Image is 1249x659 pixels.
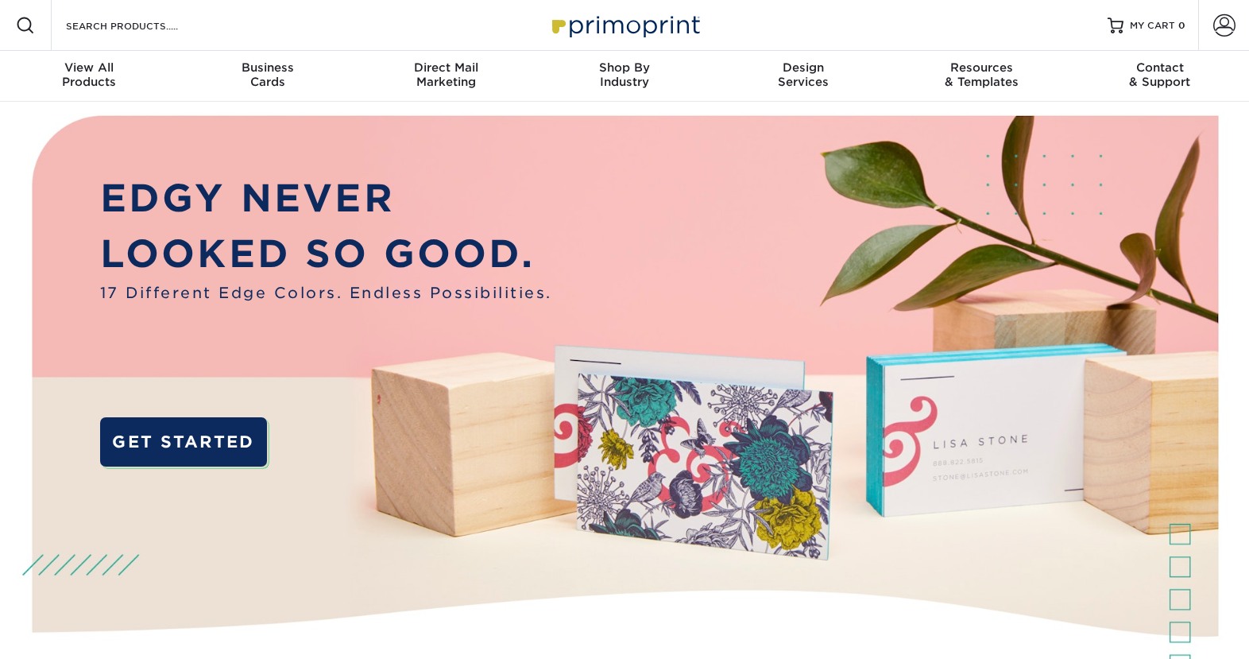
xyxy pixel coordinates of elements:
[1130,19,1175,33] span: MY CART
[1070,51,1249,102] a: Contact& Support
[536,51,714,102] a: Shop ByIndustry
[357,60,536,75] span: Direct Mail
[100,417,267,467] a: GET STARTED
[892,60,1071,75] span: Resources
[713,60,892,89] div: Services
[100,226,552,282] p: LOOKED SO GOOD.
[100,170,552,227] p: EDGY NEVER
[179,51,358,102] a: BusinessCards
[1070,60,1249,89] div: & Support
[545,8,704,42] img: Primoprint
[713,60,892,75] span: Design
[1178,20,1185,31] span: 0
[1070,60,1249,75] span: Contact
[713,51,892,102] a: DesignServices
[536,60,714,75] span: Shop By
[64,16,219,35] input: SEARCH PRODUCTS.....
[179,60,358,75] span: Business
[357,60,536,89] div: Marketing
[536,60,714,89] div: Industry
[892,60,1071,89] div: & Templates
[892,51,1071,102] a: Resources& Templates
[179,60,358,89] div: Cards
[100,282,552,304] span: 17 Different Edge Colors. Endless Possibilities.
[357,51,536,102] a: Direct MailMarketing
